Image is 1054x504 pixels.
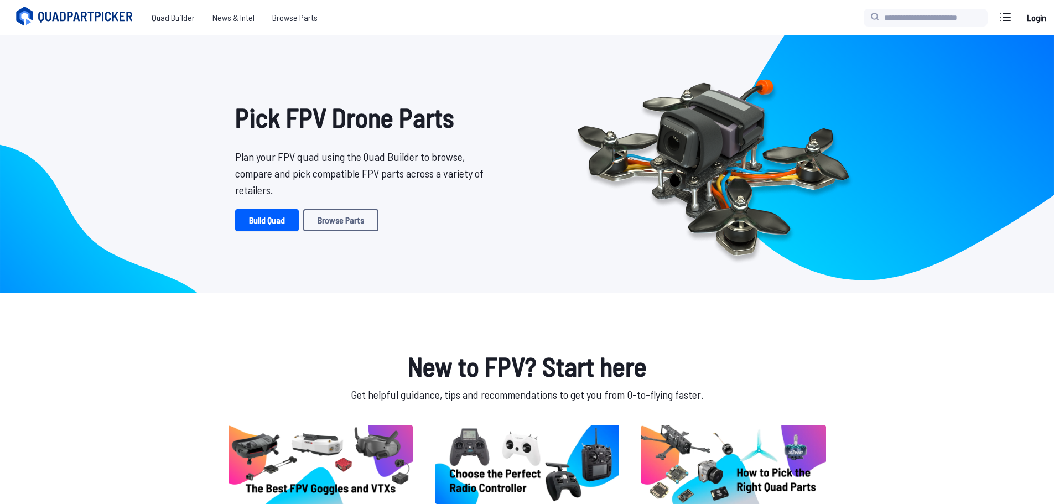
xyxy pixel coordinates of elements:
img: image of post [229,425,413,504]
img: image of post [435,425,619,504]
a: Browse Parts [263,7,326,29]
img: Quadcopter [554,54,873,275]
a: Build Quad [235,209,299,231]
h1: Pick FPV Drone Parts [235,97,492,137]
a: Login [1023,7,1050,29]
a: Quad Builder [143,7,204,29]
p: Plan your FPV quad using the Quad Builder to browse, compare and pick compatible FPV parts across... [235,148,492,198]
a: News & Intel [204,7,263,29]
h1: New to FPV? Start here [226,346,828,386]
a: Browse Parts [303,209,378,231]
p: Get helpful guidance, tips and recommendations to get you from 0-to-flying faster. [226,386,828,403]
img: image of post [641,425,825,504]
